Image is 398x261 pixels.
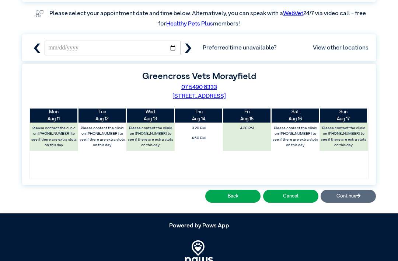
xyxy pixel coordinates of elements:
[49,11,367,27] label: Please select your appointment date and time below. Alternatively, you can speak with a 24/7 via ...
[166,21,213,27] a: Healthy Pets Plus
[175,109,223,123] th: Aug 14
[32,8,46,20] img: vet
[31,124,78,150] label: Please contact the clinic on [PHONE_NUMBER] to see if there are extra slots on this day
[177,134,221,142] span: 4:50 PM
[126,109,175,123] th: Aug 13
[320,109,368,123] th: Aug 17
[313,44,369,52] a: View other locations
[79,124,126,150] label: Please contact the clinic on [PHONE_NUMBER] to see if there are extra slots on this day
[177,124,221,133] span: 3:20 PM
[272,124,319,150] label: Please contact the clinic on [PHONE_NUMBER] to see if there are extra slots on this day
[203,44,369,52] span: Preferred time unavailable?
[142,72,256,81] label: Greencross Vets Morayfield
[271,109,320,123] th: Aug 16
[225,124,269,133] span: 4:20 PM
[22,223,376,230] h5: Powered by Paws App
[263,190,318,203] button: Cancel
[30,109,78,123] th: Aug 11
[127,124,174,150] label: Please contact the clinic on [PHONE_NUMBER] to see if there are extra slots on this day
[172,93,226,99] a: [STREET_ADDRESS]
[320,124,367,150] label: Please contact the clinic on [PHONE_NUMBER] to see if there are extra slots on this day
[283,11,303,17] a: WebVet
[223,109,271,123] th: Aug 15
[205,190,261,203] button: Back
[78,109,126,123] th: Aug 12
[181,85,217,90] a: 07 5490 8333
